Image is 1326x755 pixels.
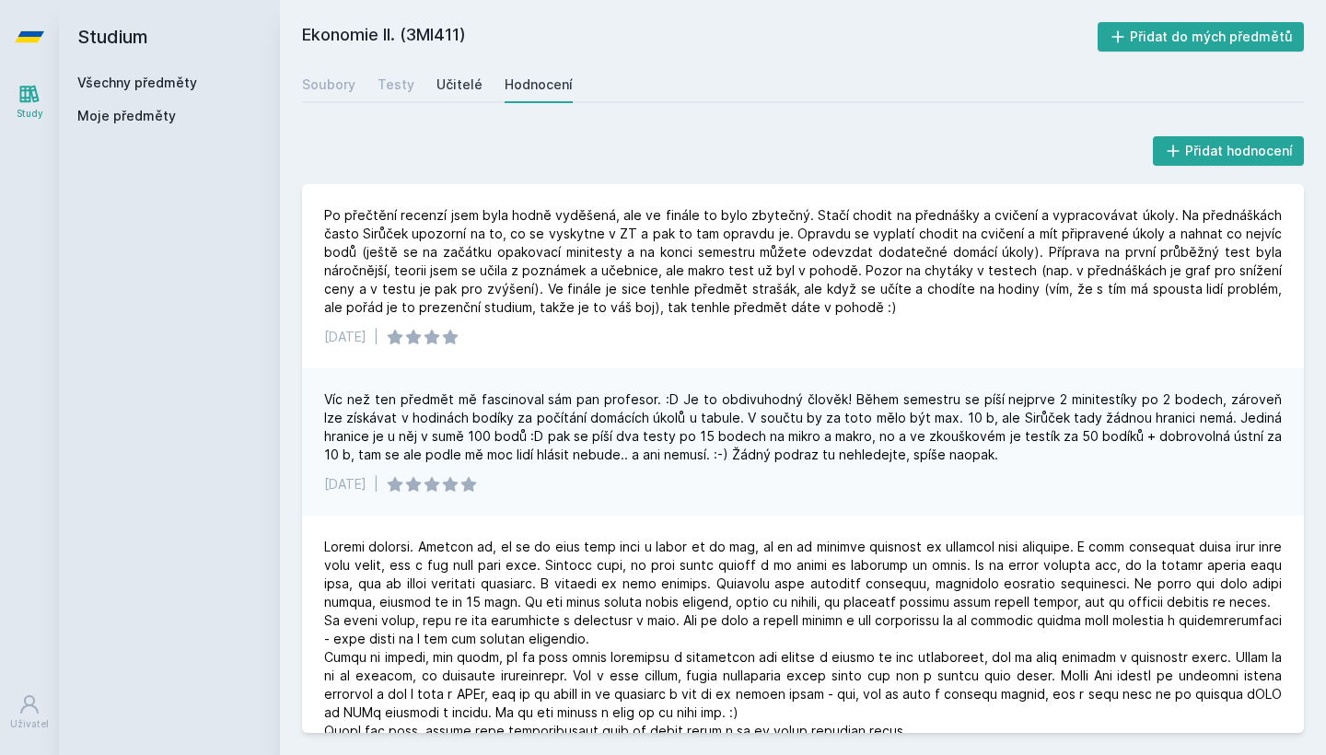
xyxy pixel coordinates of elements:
[1098,22,1305,52] button: Přidat do mých předmětů
[324,206,1282,317] div: Po přečtění recenzí jsem byla hodně vyděšená, ale ve finále to bylo zbytečný. Stačí chodit na pře...
[17,107,43,121] div: Study
[378,66,414,103] a: Testy
[77,75,197,90] a: Všechny předměty
[10,717,49,731] div: Uživatel
[436,66,483,103] a: Učitelé
[505,75,573,94] div: Hodnocení
[378,75,414,94] div: Testy
[505,66,573,103] a: Hodnocení
[302,22,1098,52] h2: Ekonomie II. (3MI411)
[1153,136,1305,166] button: Přidat hodnocení
[374,328,378,346] div: |
[4,684,55,740] a: Uživatel
[324,475,366,494] div: [DATE]
[374,475,378,494] div: |
[436,75,483,94] div: Učitelé
[302,75,355,94] div: Soubory
[324,390,1282,464] div: Víc než ten předmět mě fascinoval sám pan profesor. :D Je to obdivuhodný člověk! Během semestru s...
[302,66,355,103] a: Soubory
[324,328,366,346] div: [DATE]
[77,107,176,125] span: Moje předměty
[4,74,55,130] a: Study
